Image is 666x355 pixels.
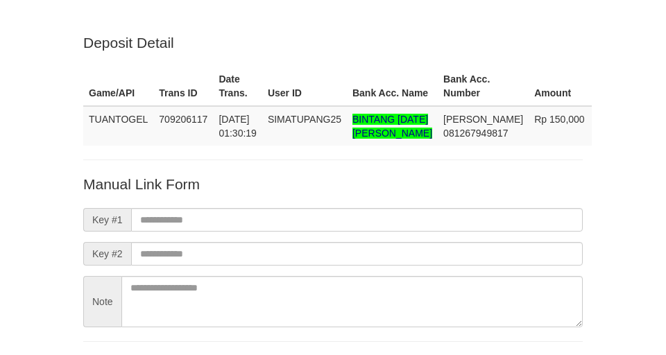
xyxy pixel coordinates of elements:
[83,174,583,194] p: Manual Link Form
[153,106,213,146] td: 709206117
[443,114,523,125] span: [PERSON_NAME]
[83,106,153,146] td: TUANTOGEL
[153,67,213,106] th: Trans ID
[83,276,121,327] span: Note
[529,67,592,106] th: Amount
[268,114,341,125] span: SIMATUPANG25
[443,128,508,139] span: Copy 081267949817 to clipboard
[219,114,257,139] span: [DATE] 01:30:19
[438,67,529,106] th: Bank Acc. Number
[262,67,347,106] th: User ID
[83,33,583,53] p: Deposit Detail
[83,208,131,232] span: Key #1
[213,67,262,106] th: Date Trans.
[347,67,438,106] th: Bank Acc. Name
[352,114,432,139] span: Nama rekening >18 huruf, harap diedit
[534,114,584,125] span: Rp 150,000
[83,67,153,106] th: Game/API
[83,242,131,266] span: Key #2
